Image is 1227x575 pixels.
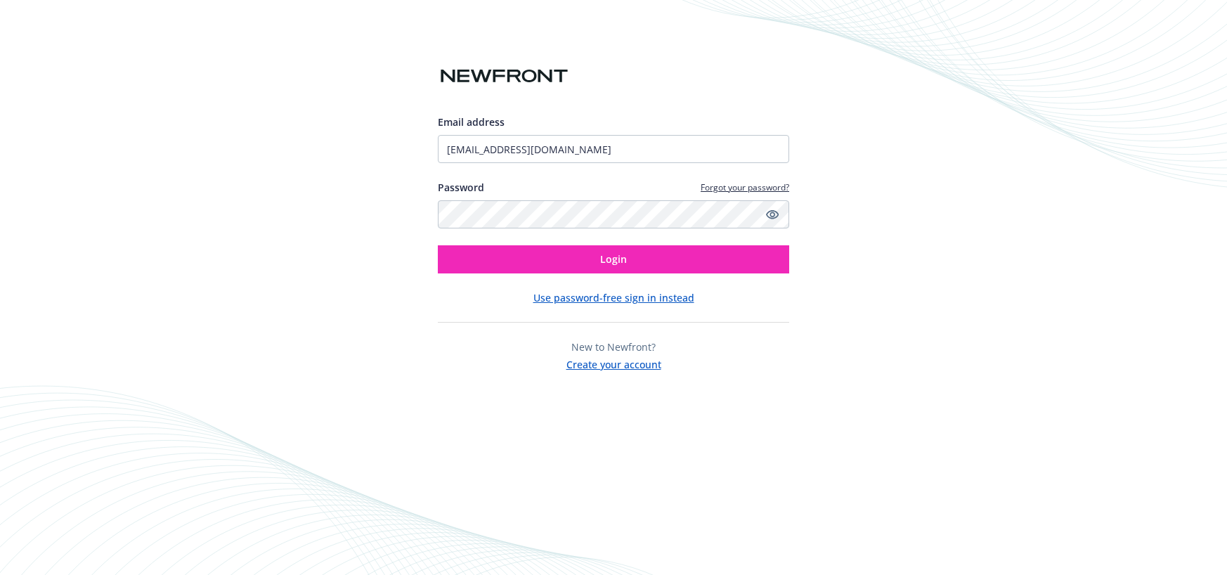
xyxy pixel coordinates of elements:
a: Forgot your password? [701,181,789,193]
label: Password [438,180,484,195]
button: Use password-free sign in instead [533,290,694,305]
input: Enter your email [438,135,789,163]
img: Newfront logo [438,64,571,89]
a: Show password [764,206,781,223]
button: Login [438,245,789,273]
input: Enter your password [438,200,789,228]
span: Email address [438,115,505,129]
span: Login [600,252,627,266]
span: New to Newfront? [571,340,656,354]
button: Create your account [566,354,661,372]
